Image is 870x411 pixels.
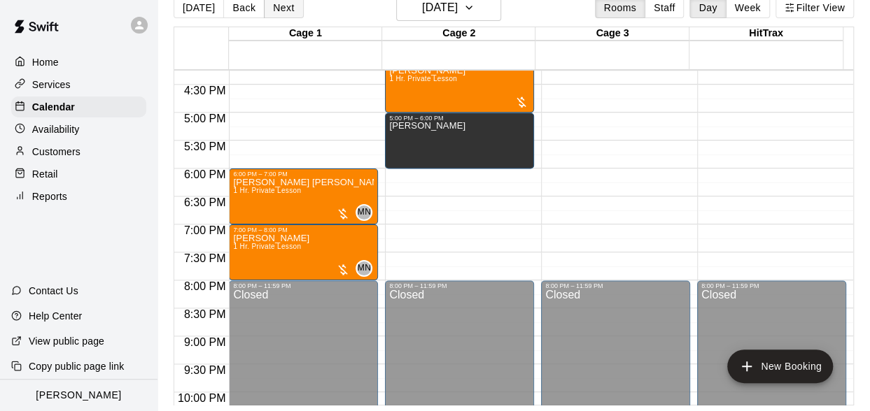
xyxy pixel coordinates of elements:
span: 9:30 PM [181,364,230,376]
span: Mike Nolan [361,260,372,277]
span: 8:30 PM [181,308,230,320]
p: Availability [32,122,80,136]
span: 1 Hr. Private Lesson [233,243,301,250]
a: Retail [11,164,146,185]
span: 7:30 PM [181,252,230,264]
span: 1 Hr. Private Lesson [233,187,301,194]
div: Mike Nolan [356,260,372,277]
span: 4:30 PM [181,85,230,96]
span: 7:00 PM [181,224,230,236]
p: Help Center [29,309,82,323]
p: Copy public page link [29,359,124,373]
span: 9:00 PM [181,336,230,348]
a: Availability [11,119,146,140]
div: Cage 2 [382,27,535,41]
span: Mike Nolan [361,204,372,221]
div: 5:00 PM – 6:00 PM [389,115,530,122]
a: Customers [11,141,146,162]
a: Home [11,52,146,73]
p: Home [32,55,59,69]
span: MN [358,261,371,275]
a: Reports [11,186,146,207]
div: Cage 3 [535,27,689,41]
span: 6:00 PM [181,168,230,180]
div: HitTrax [689,27,843,41]
span: 5:00 PM [181,113,230,124]
p: Services [32,78,71,92]
button: add [727,349,833,383]
span: 1 Hr. Private Lesson [389,75,457,82]
span: 6:30 PM [181,196,230,208]
div: Mike Nolan [356,204,372,221]
p: Contact Us [29,284,78,298]
div: 8:00 PM – 11:59 PM [701,282,842,289]
div: 7:00 PM – 8:00 PM: Grayson Handley [229,224,378,280]
span: 5:30 PM [181,140,230,152]
div: 7:00 PM – 8:00 PM [233,226,374,233]
p: Customers [32,145,80,159]
div: 4:00 PM – 5:00 PM: 1 Hr. Private Lesson [385,57,534,113]
span: 8:00 PM [181,280,230,292]
p: Calendar [32,100,75,114]
div: 6:00 PM – 7:00 PM: Knox Handley [229,168,378,224]
p: View public page [29,334,104,348]
div: 8:00 PM – 11:59 PM [233,282,374,289]
a: Services [11,74,146,95]
div: 6:00 PM – 7:00 PM [233,171,374,178]
div: Cage 1 [229,27,382,41]
div: 8:00 PM – 11:59 PM [389,282,530,289]
span: 10:00 PM [174,392,229,404]
div: 5:00 PM – 6:00 PM: jamieson [385,113,534,168]
span: MN [358,206,371,219]
div: 8:00 PM – 11:59 PM [545,282,686,289]
a: Calendar [11,96,146,117]
p: Retail [32,167,58,181]
p: Reports [32,189,67,203]
p: [PERSON_NAME] [36,388,121,403]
